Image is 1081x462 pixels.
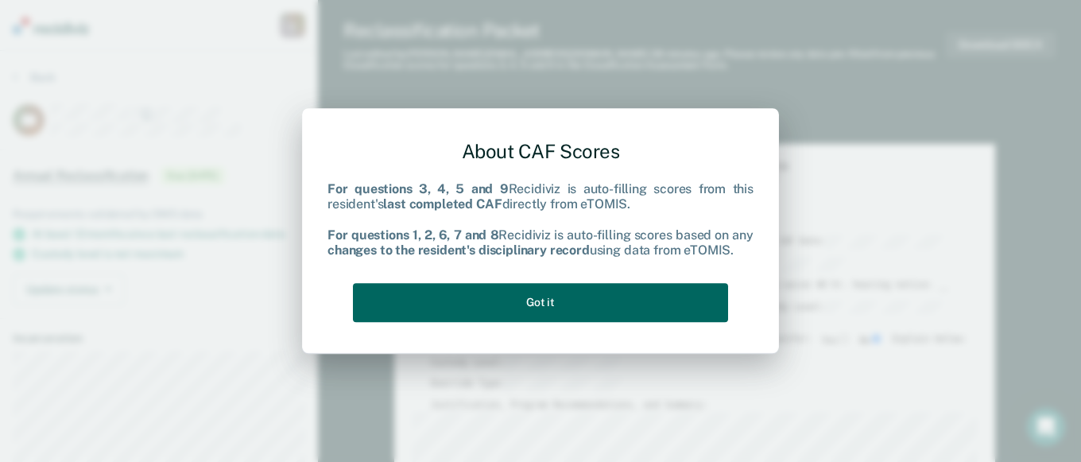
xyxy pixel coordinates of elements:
button: Got it [353,283,728,322]
div: About CAF Scores [327,127,754,176]
b: changes to the resident's disciplinary record [327,243,590,258]
b: last completed CAF [383,197,502,212]
div: Recidiviz is auto-filling scores from this resident's directly from eTOMIS. Recidiviz is auto-fil... [327,182,754,258]
b: For questions 3, 4, 5 and 9 [327,182,509,197]
b: For questions 1, 2, 6, 7 and 8 [327,227,498,243]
